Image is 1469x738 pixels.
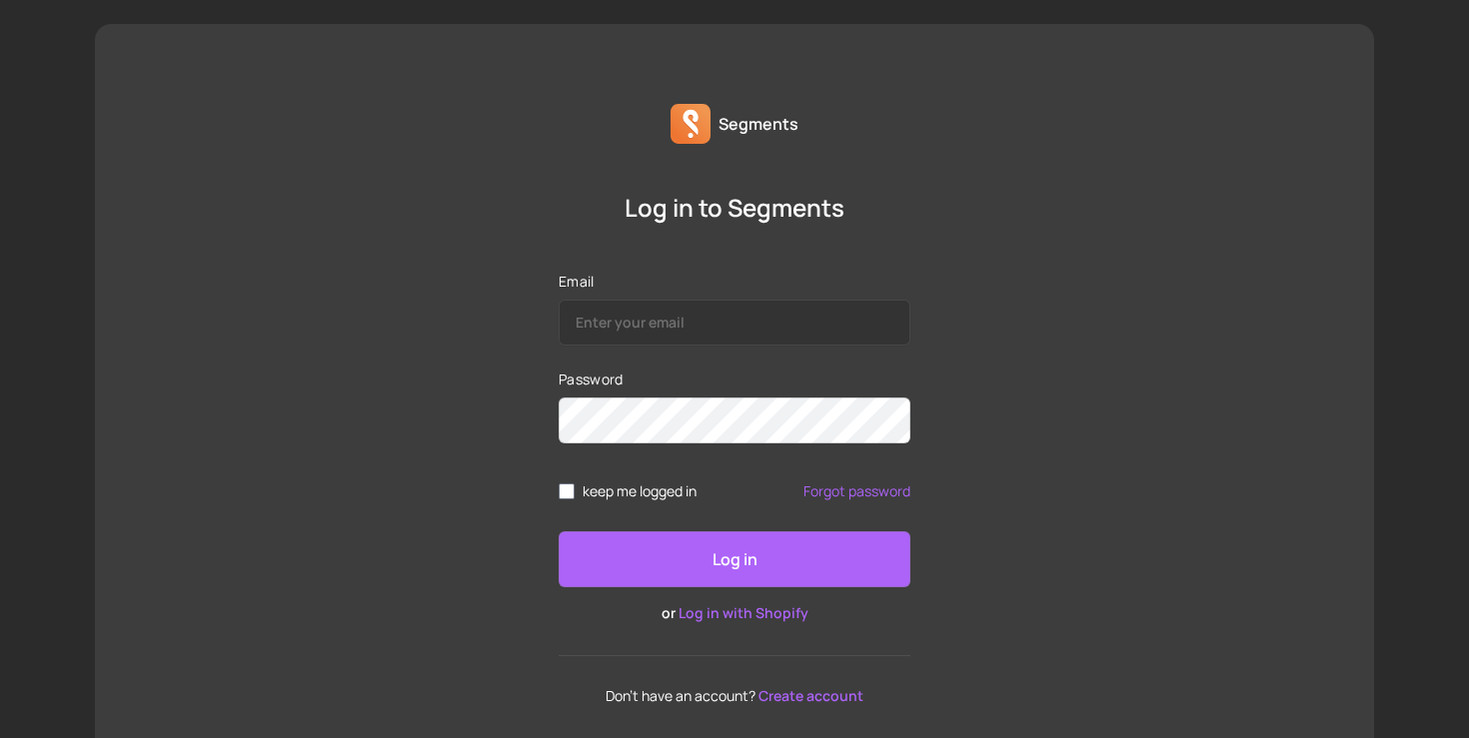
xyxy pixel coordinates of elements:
label: Password [559,369,910,389]
a: Log in with Shopify [679,603,808,622]
input: remember me [559,483,575,499]
p: Log in to Segments [559,192,910,224]
button: Log in [559,531,910,587]
a: Create account [758,686,863,705]
input: Email [559,300,910,346]
a: Forgot password [803,483,910,499]
label: Email [559,272,910,292]
p: Don't have an account? [559,688,910,704]
span: keep me logged in [583,483,697,499]
p: Segments [719,112,798,136]
p: or [559,603,910,623]
input: Password [559,397,910,443]
p: Log in [713,547,757,571]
